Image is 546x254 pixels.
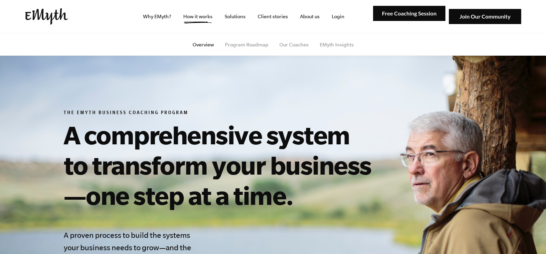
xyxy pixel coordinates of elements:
a: Overview [193,42,214,47]
img: EMyth [25,8,68,25]
a: Our Coaches [279,42,309,47]
iframe: Chat Widget [512,221,546,254]
h1: A comprehensive system to transform your business—one step at a time. [64,120,378,210]
img: Join Our Community [449,9,521,24]
a: Program Roadmap [225,42,268,47]
img: Free Coaching Session [373,6,445,21]
a: EMyth Insights [320,42,354,47]
h6: The EMyth Business Coaching Program [64,110,378,117]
